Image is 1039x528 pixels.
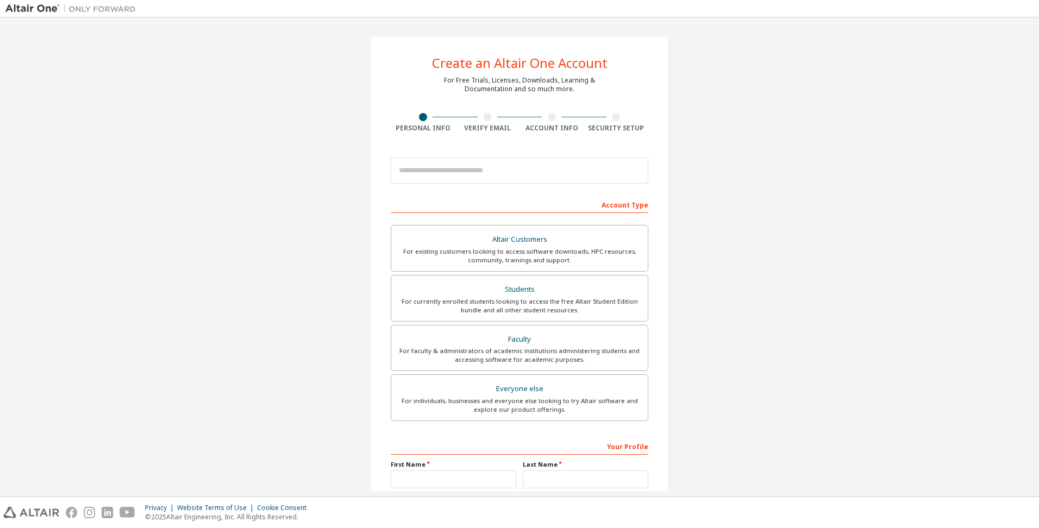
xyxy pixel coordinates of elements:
div: Privacy [145,504,177,512]
div: Everyone else [398,381,641,397]
div: Verify Email [455,124,520,133]
div: For Free Trials, Licenses, Downloads, Learning & Documentation and so much more. [444,76,595,93]
img: altair_logo.svg [3,507,59,518]
div: Faculty [398,332,641,347]
div: Students [398,282,641,297]
label: Last Name [523,460,648,469]
img: instagram.svg [84,507,95,518]
div: Your Profile [391,437,648,455]
div: Account Info [519,124,584,133]
div: Personal Info [391,124,455,133]
div: For faculty & administrators of academic institutions administering students and accessing softwa... [398,347,641,364]
div: Altair Customers [398,232,641,247]
div: Account Type [391,196,648,213]
label: First Name [391,460,516,469]
img: linkedin.svg [102,507,113,518]
img: Altair One [5,3,141,14]
img: youtube.svg [120,507,135,518]
div: Cookie Consent [257,504,313,512]
img: facebook.svg [66,507,77,518]
div: For individuals, businesses and everyone else looking to try Altair software and explore our prod... [398,397,641,414]
p: © 2025 Altair Engineering, Inc. All Rights Reserved. [145,512,313,521]
div: For currently enrolled students looking to access the free Altair Student Edition bundle and all ... [398,297,641,315]
div: Website Terms of Use [177,504,257,512]
div: Create an Altair One Account [432,56,608,70]
div: Security Setup [584,124,649,133]
div: For existing customers looking to access software downloads, HPC resources, community, trainings ... [398,247,641,265]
